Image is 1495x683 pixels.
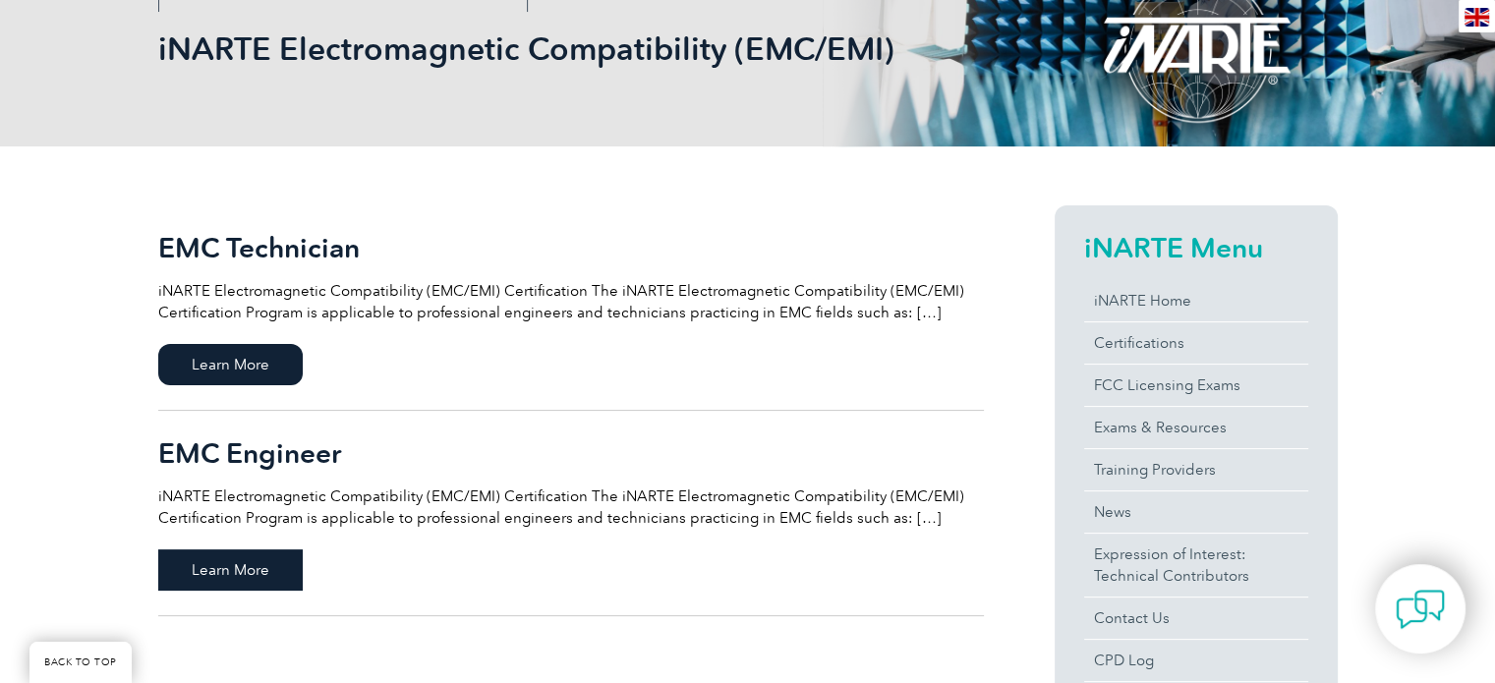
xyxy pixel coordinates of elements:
p: iNARTE Electromagnetic Compatibility (EMC/EMI) Certification The iNARTE Electromagnetic Compatibi... [158,280,984,323]
span: Learn More [158,549,303,591]
h2: iNARTE Menu [1084,232,1308,263]
a: Exams & Resources [1084,407,1308,448]
a: Training Providers [1084,449,1308,490]
h1: iNARTE Electromagnetic Compatibility (EMC/EMI) [158,29,913,68]
h2: EMC Engineer [158,437,984,469]
a: Contact Us [1084,598,1308,639]
a: Certifications [1084,322,1308,364]
img: contact-chat.png [1396,585,1445,634]
h2: EMC Technician [158,232,984,263]
a: Expression of Interest:Technical Contributors [1084,534,1308,597]
a: FCC Licensing Exams [1084,365,1308,406]
span: Learn More [158,344,303,385]
a: CPD Log [1084,640,1308,681]
img: en [1465,8,1489,27]
a: BACK TO TOP [29,642,132,683]
a: EMC Technician iNARTE Electromagnetic Compatibility (EMC/EMI) Certification The iNARTE Electromag... [158,205,984,411]
p: iNARTE Electromagnetic Compatibility (EMC/EMI) Certification The iNARTE Electromagnetic Compatibi... [158,485,984,529]
a: iNARTE Home [1084,280,1308,321]
a: EMC Engineer iNARTE Electromagnetic Compatibility (EMC/EMI) Certification The iNARTE Electromagne... [158,411,984,616]
a: News [1084,491,1308,533]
